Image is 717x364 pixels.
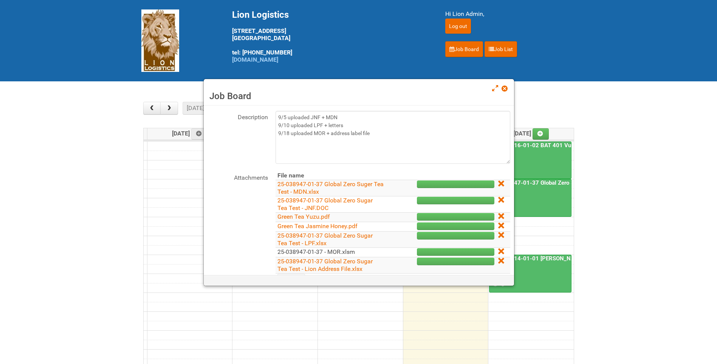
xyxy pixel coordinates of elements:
[277,222,358,230] a: Green Tea Jasmine Honey.pdf
[445,9,576,19] div: Hi Lion Admin,
[141,9,179,72] img: Lion Logistics
[489,179,571,217] a: 25-038947-01-37 Global Zero Sugar Tea Test
[141,37,179,44] a: Lion Logistics
[276,171,386,180] th: File name
[232,56,278,63] a: [DOMAIN_NAME]
[277,180,384,195] a: 25-038947-01-37 Global Zero Suger Tea Test - MDN.xlsx
[208,111,268,122] label: Description
[277,213,330,220] a: Green Tea Yuzu.pdf
[489,255,571,292] a: 25-050914-01-01 [PERSON_NAME] C&U
[277,232,373,247] a: 25-038947-01-37 Global Zero Sugar Tea Test - LPF.xlsx
[191,128,208,140] a: Add an event
[208,171,268,182] label: Attachments
[209,90,508,102] h3: Job Board
[232,9,426,63] div: [STREET_ADDRESS] [GEOGRAPHIC_DATA] tel: [PHONE_NUMBER]
[277,248,355,255] a: 25-038947-01-37 - MOR.xlsm
[485,41,517,57] a: Job List
[183,102,208,115] button: [DATE]
[490,142,602,149] a: 24-079516-01-02 BAT 401 Vuse Box RCT
[232,9,289,20] span: Lion Logistics
[490,179,610,186] a: 25-038947-01-37 Global Zero Sugar Tea Test
[513,130,549,137] span: [DATE]
[276,111,510,164] textarea: 9/5 uploaded JNF + MDN 9/10 uploaded LPF + letters 9/18 uploaded MOR + address label file
[277,274,305,282] a: Add files
[445,41,483,57] a: Job Board
[172,130,208,137] span: [DATE]
[533,128,549,140] a: Add an event
[445,19,471,34] input: Log out
[277,197,373,212] a: 25-038947-01-37 Global Zero Sugar Tea Test - JNF.DOC
[277,258,373,272] a: 25-038947-01-37 Global Zero Sugar Tea Test - Lion Address File.xlsx
[490,255,598,262] a: 25-050914-01-01 [PERSON_NAME] C&U
[489,142,571,179] a: 24-079516-01-02 BAT 401 Vuse Box RCT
